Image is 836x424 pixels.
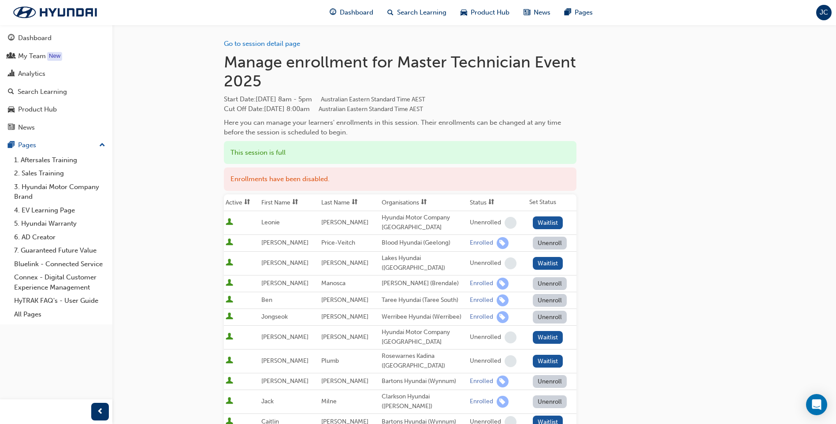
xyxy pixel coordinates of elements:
span: [PERSON_NAME] [321,377,368,385]
div: My Team [18,51,46,61]
button: Pages [4,137,109,153]
th: Toggle SortBy [468,194,528,211]
button: Waitlist [533,257,563,270]
h1: Manage enrollment for Master Technician Event 2025 [224,52,576,91]
span: [DATE] 8am - 5pm [256,95,425,103]
div: News [18,123,35,133]
div: This session is full [224,141,576,164]
a: 2. Sales Training [11,167,109,180]
span: learningRecordVerb_ENROLL-icon [497,294,509,306]
div: Unenrolled [470,357,501,365]
a: Product Hub [4,101,109,118]
a: News [4,119,109,136]
span: User is active [226,279,233,288]
span: Cut Off Date : [DATE] 8:00am [224,105,423,113]
span: [PERSON_NAME] [261,259,308,267]
span: learningRecordVerb_ENROLL-icon [497,311,509,323]
div: Pages [18,140,36,150]
span: car-icon [8,106,15,114]
span: Australian Eastern Standard Time AEST [319,105,423,113]
div: Clarkson Hyundai ([PERSON_NAME]) [382,392,466,412]
span: sorting-icon [421,199,427,206]
span: pages-icon [8,141,15,149]
a: Go to session detail page [224,40,300,48]
div: Hyundai Motor Company [GEOGRAPHIC_DATA] [382,327,466,347]
span: [PERSON_NAME] [321,313,368,320]
a: Analytics [4,66,109,82]
span: guage-icon [330,7,336,18]
span: guage-icon [8,34,15,42]
span: [PERSON_NAME] [261,377,308,385]
span: [PERSON_NAME] [261,333,308,341]
span: learningRecordVerb_NONE-icon [505,355,516,367]
a: My Team [4,48,109,64]
div: Enrolled [470,239,493,247]
span: learningRecordVerb_ENROLL-icon [497,396,509,408]
div: Taree Hyundai (Taree South) [382,295,466,305]
span: User is active [226,218,233,227]
th: Toggle SortBy [320,194,379,211]
span: learningRecordVerb_NONE-icon [505,257,516,269]
a: news-iconNews [516,4,557,22]
div: Unenrolled [470,259,501,268]
span: learningRecordVerb_NONE-icon [505,217,516,229]
div: Enrolled [470,296,493,305]
a: HyTRAK FAQ's - User Guide [11,294,109,308]
span: sorting-icon [244,199,250,206]
button: Unenroll [533,375,567,388]
a: 4. EV Learning Page [11,204,109,217]
a: 6. AD Creator [11,231,109,244]
button: Unenroll [533,294,567,307]
span: [PERSON_NAME] [321,333,368,341]
div: Enrolled [470,398,493,406]
span: Australian Eastern Standard Time AEST [321,96,425,103]
div: Hyundai Motor Company [GEOGRAPHIC_DATA] [382,213,466,233]
span: Dashboard [340,7,373,18]
div: Werribee Hyundai (Werribee) [382,312,466,322]
div: [PERSON_NAME] (Brendale) [382,279,466,289]
a: Dashboard [4,30,109,46]
span: Leonie [261,219,280,226]
span: [PERSON_NAME] [261,279,308,287]
th: Toggle SortBy [380,194,468,211]
a: 7. Guaranteed Future Value [11,244,109,257]
span: [PERSON_NAME] [321,219,368,226]
div: Enrolled [470,279,493,288]
th: Toggle SortBy [260,194,320,211]
span: pages-icon [565,7,571,18]
a: 3. Hyundai Motor Company Brand [11,180,109,204]
a: All Pages [11,308,109,321]
button: Unenroll [533,395,567,408]
a: car-iconProduct Hub [453,4,516,22]
span: JC [820,7,828,18]
span: User is active [226,296,233,305]
img: Trak [4,3,106,22]
span: up-icon [99,140,105,151]
div: Analytics [18,69,45,79]
span: User is active [226,259,233,268]
th: Set Status [528,194,576,211]
a: Connex - Digital Customer Experience Management [11,271,109,294]
div: Tooltip anchor [47,52,62,61]
span: Pages [575,7,593,18]
div: Blood Hyundai (Geelong) [382,238,466,248]
button: Unenroll [533,237,567,249]
span: search-icon [8,88,14,96]
a: guage-iconDashboard [323,4,380,22]
span: Product Hub [471,7,509,18]
span: Ben [261,296,272,304]
div: Product Hub [18,104,57,115]
span: people-icon [8,52,15,60]
div: Dashboard [18,33,52,43]
div: Enrollments have been disabled. [224,167,576,191]
span: learningRecordVerb_NONE-icon [505,331,516,343]
span: User is active [226,312,233,321]
span: learningRecordVerb_ENROLL-icon [497,278,509,290]
a: Search Learning [4,84,109,100]
span: News [534,7,550,18]
span: prev-icon [97,406,104,417]
span: news-icon [524,7,530,18]
span: sorting-icon [352,199,358,206]
span: [PERSON_NAME] [261,357,308,364]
